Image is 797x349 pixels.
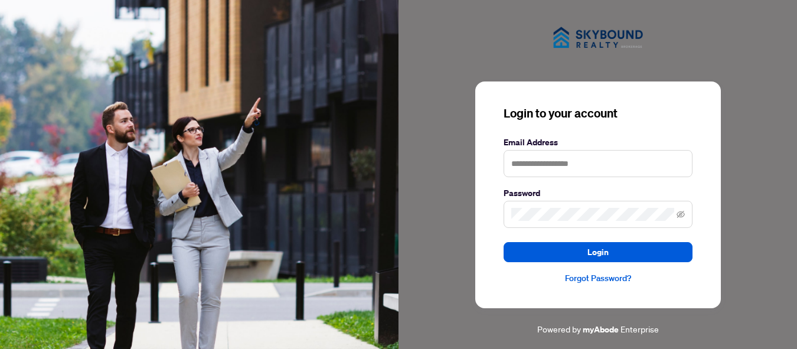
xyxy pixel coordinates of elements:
[583,323,619,336] a: myAbode
[620,324,659,334] span: Enterprise
[587,243,609,262] span: Login
[539,13,657,62] img: ma-logo
[504,105,693,122] h3: Login to your account
[504,187,693,200] label: Password
[537,324,581,334] span: Powered by
[504,272,693,285] a: Forgot Password?
[504,136,693,149] label: Email Address
[677,210,685,218] span: eye-invisible
[504,242,693,262] button: Login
